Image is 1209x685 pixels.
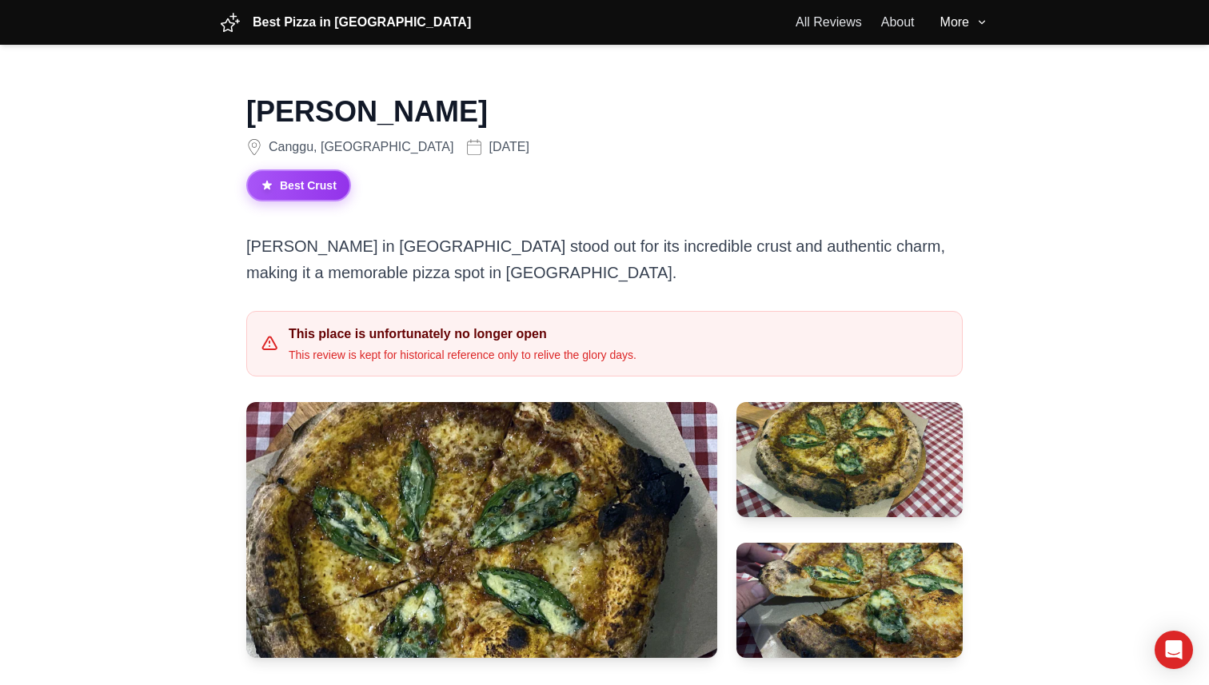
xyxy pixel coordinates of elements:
span: Best Pizza in [GEOGRAPHIC_DATA] [253,13,471,32]
span: More [940,13,969,32]
h1: [PERSON_NAME] [246,96,944,128]
img: Date [466,139,482,155]
a: Best Pizza in [GEOGRAPHIC_DATA] [221,13,471,32]
span: Best Crust [246,169,351,201]
span: [DATE] [489,137,529,157]
div: Open Intercom Messenger [1155,631,1193,669]
img: Angle view of pizza at Gioia [736,402,963,517]
button: More [940,13,988,32]
img: Crust close-up of pizza at Gioia [736,543,963,658]
p: This review is kept for historical reference only to relive the glory days. [289,347,636,363]
img: Location [246,139,262,155]
a: All Reviews [796,13,862,32]
a: About [881,13,915,32]
p: This place is unfortunately no longer open [289,325,636,344]
img: Pizza slice [221,13,240,32]
span: Canggu, [GEOGRAPHIC_DATA] [269,137,453,157]
img: Top-down view of pizza at Gioia [246,402,717,658]
p: [PERSON_NAME] in [GEOGRAPHIC_DATA] stood out for its incredible crust and authentic charm, making... [246,233,963,285]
